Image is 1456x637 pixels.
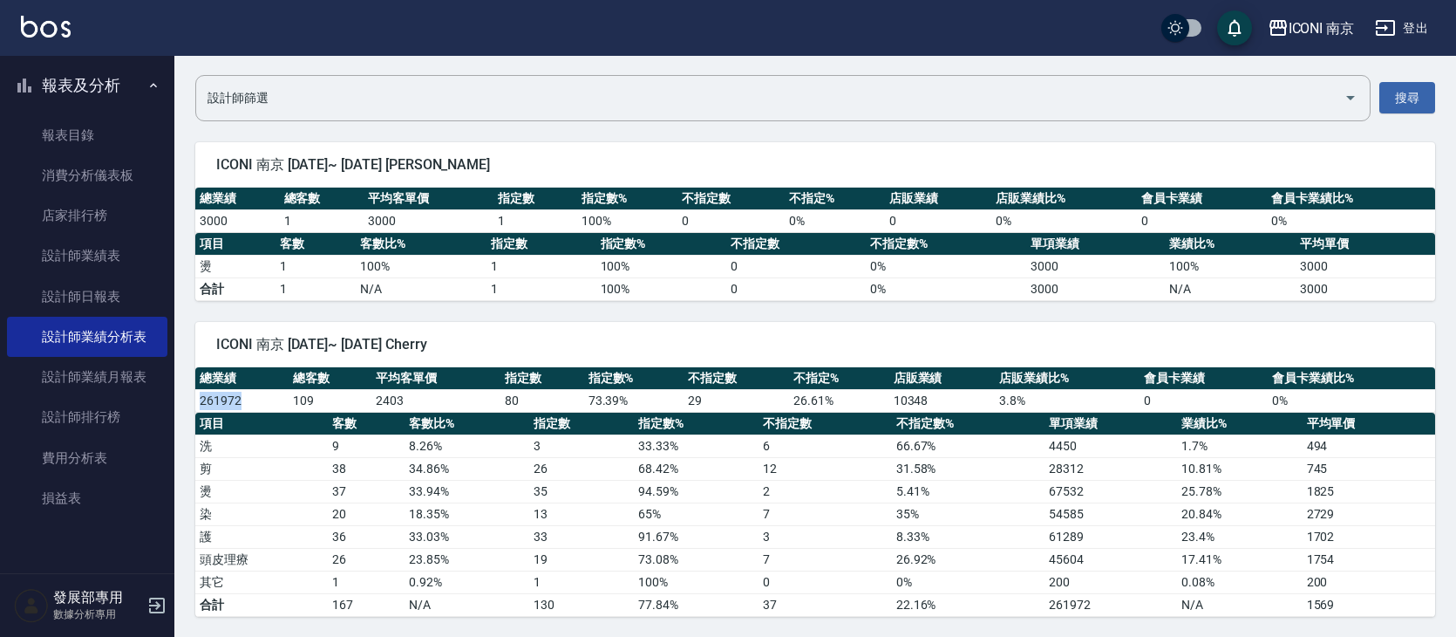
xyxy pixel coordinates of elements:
th: 客數比% [356,233,486,256]
th: 總業績 [195,367,289,390]
td: 燙 [195,480,328,503]
td: 0 [1137,209,1267,232]
td: 1754 [1303,548,1435,571]
td: 167 [328,593,405,616]
td: 73.08 % [634,548,759,571]
td: 37 [328,480,405,503]
td: 33.33 % [634,435,759,457]
td: 2 [759,480,891,503]
th: 店販業績比% [995,367,1140,390]
th: 不指定數% [892,413,1044,435]
td: 20.84 % [1177,503,1302,525]
th: 指定數 [486,233,596,256]
td: 37 [759,593,891,616]
td: 26 [529,457,634,480]
div: ICONI 南京 [1289,17,1355,39]
td: 13 [529,503,634,525]
td: 7 [759,548,891,571]
td: 200 [1303,571,1435,593]
td: 0.92 % [405,571,529,593]
td: 0 [1140,389,1268,412]
td: 0 % [866,255,1026,277]
td: 10.81 % [1177,457,1302,480]
td: 68.42 % [634,457,759,480]
a: 費用分析表 [7,438,167,478]
button: 登出 [1368,12,1435,45]
td: 65 % [634,503,759,525]
td: N/A [405,593,529,616]
td: 1 [493,209,578,232]
td: 100 % [596,255,727,277]
td: 36 [328,525,405,548]
td: 61289 [1044,525,1177,548]
td: 80 [500,389,584,412]
td: 1 [280,209,364,232]
td: 1 [276,277,356,300]
td: 洗 [195,435,328,457]
td: 3000 [1026,277,1166,300]
th: 不指定% [789,367,888,390]
td: 0 % [1268,389,1435,412]
td: 10348 [889,389,996,412]
th: 單項業績 [1044,413,1177,435]
td: 0 [726,255,866,277]
td: 0 % [991,209,1137,232]
td: 100 % [577,209,677,232]
td: 合計 [195,277,276,300]
td: 33.94 % [405,480,529,503]
td: 34.86 % [405,457,529,480]
td: 19 [529,548,634,571]
td: 3.8 % [995,389,1140,412]
th: 會員卡業績 [1140,367,1268,390]
th: 會員卡業績比% [1267,188,1435,210]
td: 38 [328,457,405,480]
td: 其它 [195,571,328,593]
td: 1 [529,571,634,593]
th: 總客數 [280,188,364,210]
td: 91.67 % [634,525,759,548]
td: 0 [726,277,866,300]
th: 項目 [195,233,276,256]
td: 200 [1044,571,1177,593]
td: 20 [328,503,405,525]
td: N/A [1177,593,1302,616]
td: 23.4 % [1177,525,1302,548]
a: 損益表 [7,478,167,518]
td: 67532 [1044,480,1177,503]
th: 不指定數 [759,413,891,435]
td: 28312 [1044,457,1177,480]
a: 設計師業績月報表 [7,357,167,397]
td: 3 [759,525,891,548]
td: 5.41 % [892,480,1044,503]
span: ICONI 南京 [DATE]~ [DATE] [PERSON_NAME] [216,156,1414,174]
td: 1 [486,255,596,277]
td: 100 % [356,255,486,277]
td: 7 [759,503,891,525]
td: 染 [195,503,328,525]
td: 0.08 % [1177,571,1302,593]
td: 17.41 % [1177,548,1302,571]
td: 2403 [371,389,500,412]
a: 設計師排行榜 [7,397,167,437]
th: 總業績 [195,188,280,210]
td: 109 [289,389,372,412]
th: 店販業績比% [991,188,1137,210]
span: ICONI 南京 [DATE]~ [DATE] Cherry [216,336,1414,353]
td: 0% [866,277,1026,300]
img: Logo [21,16,71,38]
th: 平均單價 [1303,413,1435,435]
button: 報表及分析 [7,63,167,108]
td: 73.39 % [584,389,684,412]
th: 客數 [328,413,405,435]
th: 不指定數% [866,233,1026,256]
td: 130 [529,593,634,616]
a: 消費分析儀表板 [7,155,167,195]
td: 261972 [195,389,289,412]
td: 745 [1303,457,1435,480]
h5: 發展部專用 [53,589,142,606]
td: 29 [684,389,790,412]
td: 33.03 % [405,525,529,548]
td: 3000 [1296,255,1435,277]
th: 客數 [276,233,356,256]
td: 0 [759,571,891,593]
